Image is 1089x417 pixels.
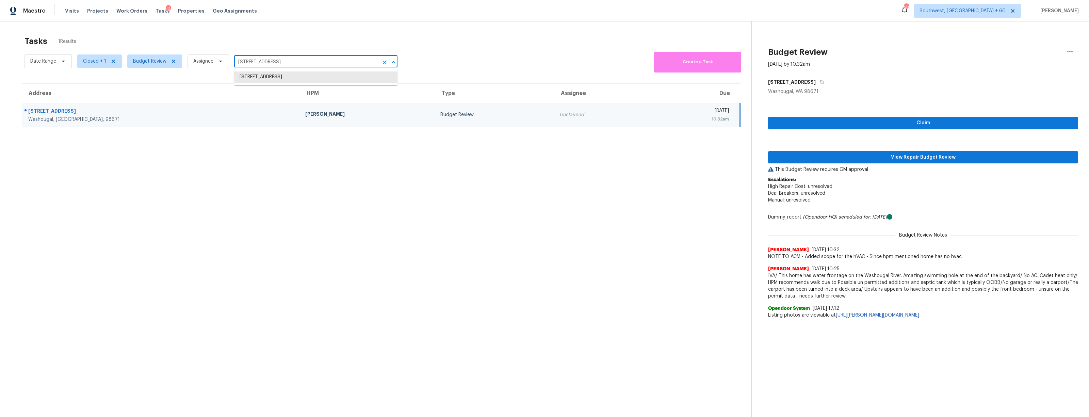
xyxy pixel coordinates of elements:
span: Assignee [193,58,213,65]
span: Date Range [30,58,56,65]
th: Due [649,84,740,103]
span: Deal Breakers: unresolved [768,191,825,196]
p: This Budget Review requires GM approval [768,166,1078,173]
div: Unclaimed [559,111,644,118]
div: [STREET_ADDRESS] [28,108,294,116]
button: Clear [380,58,389,67]
span: [DATE] 17:12 [813,306,839,311]
span: 1 Results [58,38,76,45]
button: Copy Address [816,76,825,88]
th: Assignee [554,84,649,103]
span: IVA/ This home has water frontage on the Washougal River. Amazing swimming hole at the end of the... [768,272,1078,300]
i: scheduled for: [DATE] [839,215,887,220]
span: Create a Task [657,58,738,66]
div: Washougal, [GEOGRAPHIC_DATA], 98671 [28,116,294,123]
div: Washougal, WA 98671 [768,88,1078,95]
h5: [STREET_ADDRESS] [768,79,816,85]
div: Dummy_report [768,214,1078,221]
h2: Tasks [25,38,47,45]
span: Claim [774,119,1073,127]
span: Budget Review [133,58,166,65]
div: 10:32am [654,116,729,123]
span: Southwest, [GEOGRAPHIC_DATA] + 60 [920,7,1006,14]
span: [DATE] 10:25 [812,267,840,271]
span: Tasks [156,9,170,13]
button: Claim [768,117,1078,129]
span: Geo Assignments [213,7,257,14]
span: Projects [87,7,108,14]
button: Close [389,58,398,67]
div: [DATE] by 10:32am [768,61,810,68]
span: [PERSON_NAME] [768,266,809,272]
th: Type [435,84,554,103]
span: Listing photos are viewable at [768,312,1078,319]
span: Opendoor System [768,305,810,312]
button: View Repair Budget Review [768,151,1078,164]
div: Budget Review [440,111,548,118]
span: Closed + 1 [83,58,106,65]
span: View Repair Budget Review [774,153,1073,162]
div: [PERSON_NAME] [305,111,430,119]
a: [URL][PERSON_NAME][DOMAIN_NAME] [836,313,919,318]
input: Search by address [234,57,378,67]
span: Manual: unresolved [768,198,811,203]
span: Properties [178,7,205,14]
span: Budget Review Notes [895,232,951,239]
h2: Budget Review [768,49,828,55]
th: Address [22,84,300,103]
span: High Repair Cost: unresolved [768,184,832,189]
div: 3 [166,5,171,12]
span: [DATE] 10:32 [812,247,840,252]
span: NOTE TO ACM - Added scope for the hVAC - Since hpm mentioned home has no hvac [768,253,1078,260]
span: [PERSON_NAME] [768,246,809,253]
th: HPM [300,84,435,103]
i: (Opendoor HQ) [803,215,837,220]
span: Visits [65,7,79,14]
span: Work Orders [116,7,147,14]
button: Create a Task [654,52,741,73]
span: Maestro [23,7,46,14]
span: [PERSON_NAME] [1038,7,1079,14]
b: Escalations: [768,177,796,182]
div: [DATE] [654,107,729,116]
li: [STREET_ADDRESS] [234,71,397,83]
div: 582 [904,4,909,11]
